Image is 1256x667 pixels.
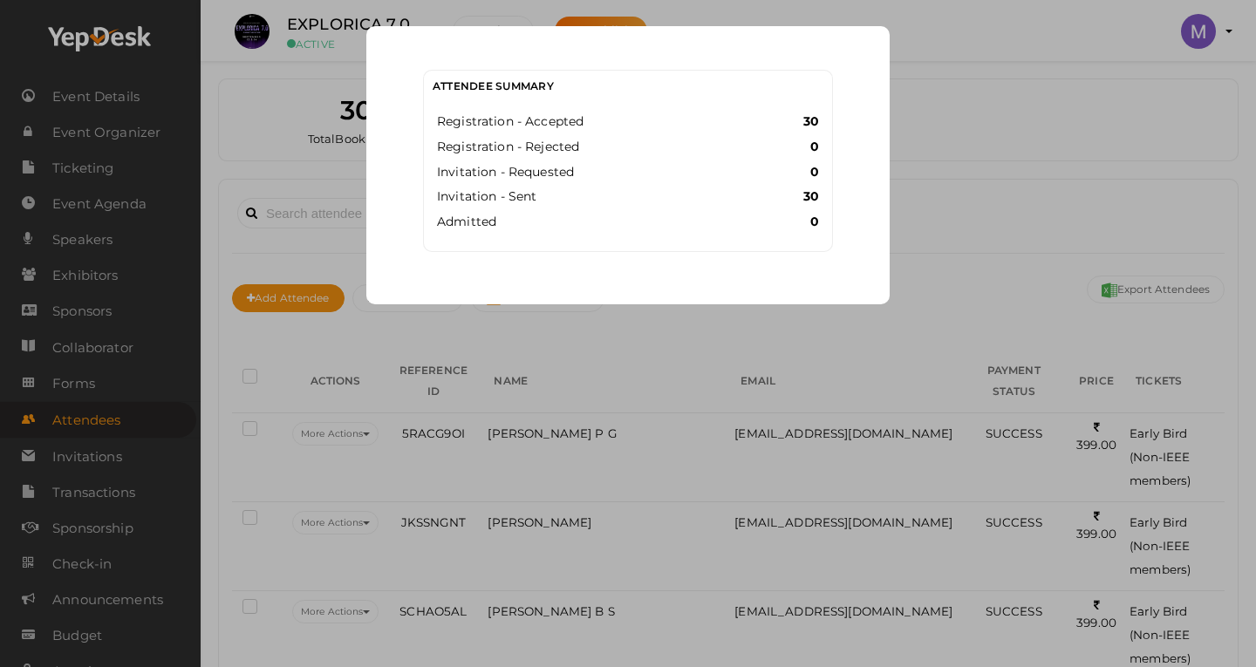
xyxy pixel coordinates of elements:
h3: Attendee Summary [433,79,823,92]
div: Invitation - Sent [424,187,628,205]
div: Admitted [424,213,628,230]
div: Registration - Rejected [424,138,628,155]
div: 0 [628,138,832,155]
div: 0 [628,213,832,230]
div: Invitation - Requested [424,163,628,180]
div: 30 [628,112,832,130]
div: 30 [628,187,832,205]
div: 0 [628,163,832,180]
div: Registration - Accepted [424,112,628,130]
